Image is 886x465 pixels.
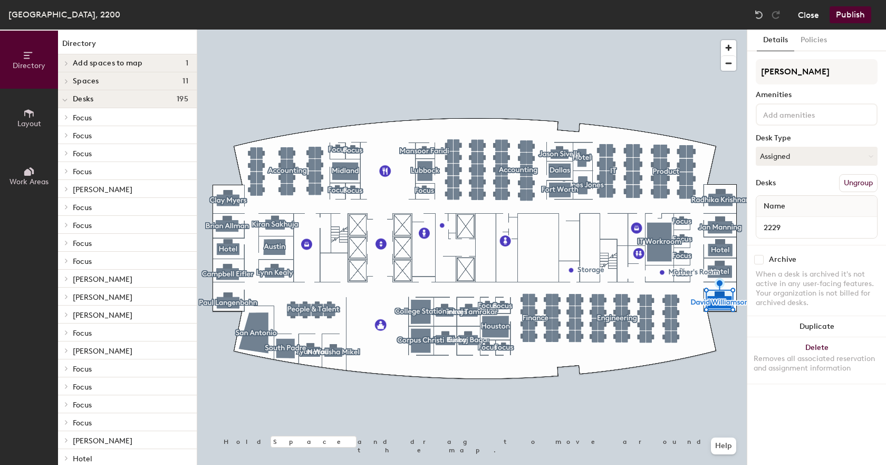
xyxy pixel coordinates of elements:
[769,255,796,264] div: Archive
[73,275,132,284] span: [PERSON_NAME]
[73,454,92,463] span: Hotel
[758,220,875,235] input: Unnamed desk
[757,30,794,51] button: Details
[73,167,92,176] span: Focus
[73,131,92,140] span: Focus
[73,436,132,445] span: [PERSON_NAME]
[73,293,132,302] span: [PERSON_NAME]
[756,147,878,166] button: Assigned
[756,91,878,99] div: Amenities
[73,365,92,374] span: Focus
[8,8,120,21] div: [GEOGRAPHIC_DATA], 2200
[794,30,833,51] button: Policies
[73,347,132,356] span: [PERSON_NAME]
[73,383,92,392] span: Focus
[73,95,93,103] span: Desks
[58,38,197,54] h1: Directory
[747,337,886,384] button: DeleteRemoves all associated reservation and assignment information
[73,401,92,410] span: Focus
[758,197,791,216] span: Name
[73,239,92,248] span: Focus
[13,61,45,70] span: Directory
[73,221,92,230] span: Focus
[182,77,188,86] span: 11
[756,134,878,143] div: Desk Type
[73,149,92,158] span: Focus
[756,270,878,308] div: When a desk is archived it's not active in any user-facing features. Your organization is not bil...
[756,179,776,187] div: Desks
[17,119,41,128] span: Layout
[177,95,188,103] span: 195
[73,59,143,68] span: Add spaces to map
[754,10,764,20] img: Undo
[771,10,781,20] img: Redo
[839,174,878,192] button: Ungroup
[73,257,92,266] span: Focus
[9,177,49,186] span: Work Areas
[754,354,880,373] div: Removes all associated reservation and assignment information
[73,77,99,86] span: Spaces
[73,113,92,122] span: Focus
[73,419,92,428] span: Focus
[711,438,736,454] button: Help
[73,203,92,212] span: Focus
[830,6,871,23] button: Publish
[73,185,132,194] span: [PERSON_NAME]
[747,316,886,337] button: Duplicate
[798,6,819,23] button: Close
[73,311,132,320] span: [PERSON_NAME]
[186,59,188,68] span: 1
[761,108,856,120] input: Add amenities
[73,329,92,338] span: Focus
